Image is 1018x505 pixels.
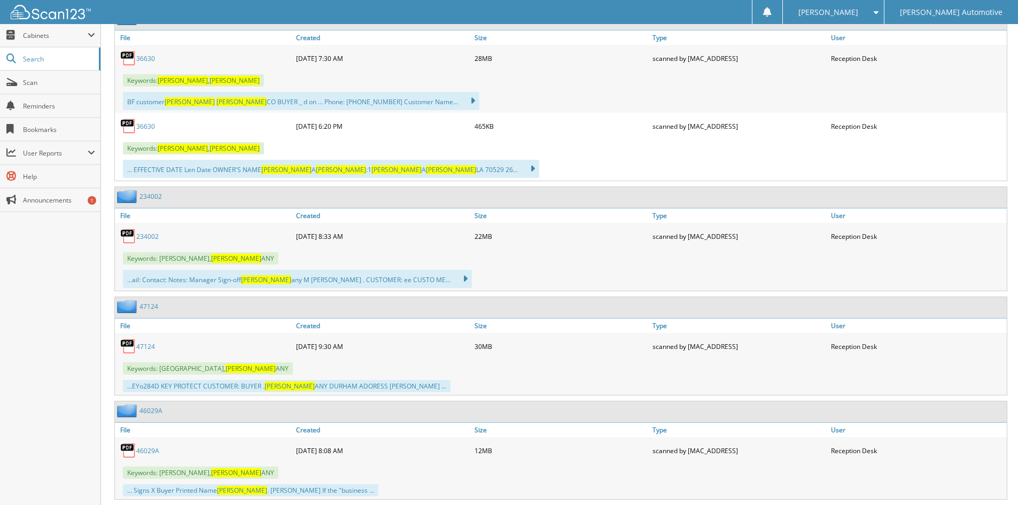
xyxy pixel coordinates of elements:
[293,226,472,247] div: [DATE] 8:33 AM
[900,9,1003,15] span: [PERSON_NAME] Automotive
[293,48,472,69] div: [DATE] 7:30 AM
[158,76,208,85] span: [PERSON_NAME]
[828,318,1007,333] a: User
[23,196,95,205] span: Announcements
[293,208,472,223] a: Created
[115,30,293,45] a: File
[828,30,1007,45] a: User
[123,160,539,178] div: ... EFFECTIVE DATE Len Date OWNER'S NAME A :1 A LA 70529 26...
[293,30,472,45] a: Created
[136,446,159,455] a: 46029A
[115,208,293,223] a: File
[293,318,472,333] a: Created
[23,149,88,158] span: User Reports
[293,423,472,437] a: Created
[426,165,476,174] span: [PERSON_NAME]
[139,406,162,415] a: 46029A
[11,5,91,19] img: scan123-logo-white.svg
[136,342,155,351] a: 47124
[120,338,136,354] img: PDF.png
[123,252,278,265] span: Keywords: [PERSON_NAME], ANY
[798,9,858,15] span: [PERSON_NAME]
[211,254,261,263] span: [PERSON_NAME]
[123,467,278,479] span: Keywords: [PERSON_NAME], ANY
[165,97,215,106] span: [PERSON_NAME]
[136,232,159,241] a: 234002
[123,74,264,87] span: Keywords: ,
[828,423,1007,437] a: User
[828,48,1007,69] div: Reception Desk
[293,115,472,137] div: [DATE] 6:20 PM
[265,382,315,391] span: [PERSON_NAME]
[117,300,139,313] img: folder2.png
[226,364,276,373] span: [PERSON_NAME]
[472,336,650,357] div: 30MB
[123,142,264,154] span: Keywords: ,
[216,97,267,106] span: [PERSON_NAME]
[650,208,828,223] a: Type
[120,228,136,244] img: PDF.png
[650,440,828,461] div: scanned by [MAC_ADDRESS]
[23,78,95,87] span: Scan
[115,318,293,333] a: File
[88,196,96,205] div: 1
[117,190,139,203] img: folder2.png
[139,302,158,311] a: 47124
[261,165,312,174] span: [PERSON_NAME]
[136,122,155,131] a: 36630
[123,362,293,375] span: Keywords: [GEOGRAPHIC_DATA], ANY
[158,144,208,153] span: [PERSON_NAME]
[828,208,1007,223] a: User
[211,468,261,477] span: [PERSON_NAME]
[472,30,650,45] a: Size
[23,125,95,134] span: Bookmarks
[650,30,828,45] a: Type
[472,440,650,461] div: 12MB
[650,336,828,357] div: scanned by [MAC_ADDRESS]
[371,165,422,174] span: [PERSON_NAME]
[136,54,155,63] a: 36630
[217,486,267,495] span: [PERSON_NAME]
[472,226,650,247] div: 22MB
[117,404,139,417] img: folder2.png
[650,423,828,437] a: Type
[209,144,260,153] span: [PERSON_NAME]
[293,336,472,357] div: [DATE] 9:30 AM
[828,440,1007,461] div: Reception Desk
[650,226,828,247] div: scanned by [MAC_ADDRESS]
[828,115,1007,137] div: Reception Desk
[120,442,136,459] img: PDF.png
[23,102,95,111] span: Reminders
[120,118,136,134] img: PDF.png
[828,226,1007,247] div: Reception Desk
[23,31,88,40] span: Cabinets
[115,423,293,437] a: File
[123,380,450,392] div: ...EYo284D KEY PROTECT CUSTOMER: BUYER . ANY DURHAM ADORESS [PERSON_NAME] ...
[650,318,828,333] a: Type
[472,48,650,69] div: 28MB
[650,48,828,69] div: scanned by [MAC_ADDRESS]
[241,275,291,284] span: [PERSON_NAME]
[650,115,828,137] div: scanned by [MAC_ADDRESS]
[123,484,378,496] div: ... Signs X Buyer Printed Name . [PERSON_NAME] If the "business ...
[293,440,472,461] div: [DATE] 8:08 AM
[209,76,260,85] span: [PERSON_NAME]
[472,208,650,223] a: Size
[23,172,95,181] span: Help
[472,115,650,137] div: 465KB
[472,423,650,437] a: Size
[123,270,472,288] div: ...ail: Contact: Notes: Manager Sign-off any M [PERSON_NAME] . CUSTOMER: ee CUSTO ME...
[139,192,162,201] a: 234002
[828,336,1007,357] div: Reception Desk
[472,318,650,333] a: Size
[316,165,366,174] span: [PERSON_NAME]
[123,92,479,110] div: BF customer CO BUYER _ d on ... Phone: [PHONE_NUMBER] Customer Name...
[23,55,94,64] span: Search
[120,50,136,66] img: PDF.png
